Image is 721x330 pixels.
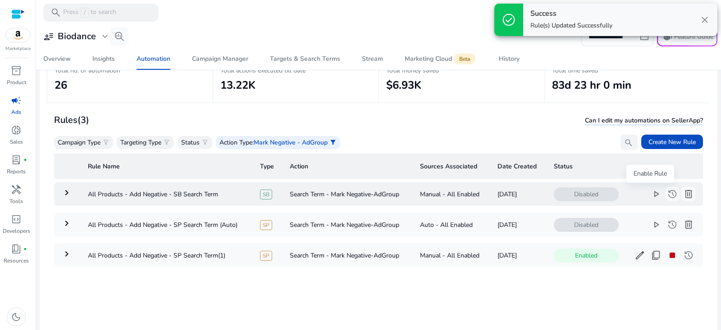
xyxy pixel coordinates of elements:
[499,56,520,62] div: History
[11,125,22,136] span: donut_small
[634,250,645,261] span: edit
[651,219,662,230] span: play_arrow
[23,158,27,162] span: fiber_manual_record
[626,165,674,183] div: Enable Rule
[100,31,110,42] span: expand_more
[490,154,547,179] th: Date Created
[81,213,253,236] td: All Products - Add Negative - SP Search Term (Auto)
[81,154,253,179] th: Rule Name
[665,187,680,201] button: history
[43,31,54,42] span: user_attributes
[92,56,115,62] div: Insights
[7,167,26,176] p: Reports
[11,154,22,165] span: lab_profile
[58,31,96,42] h3: Biodance
[11,65,22,76] span: inventory_2
[219,138,252,147] p: Action Type
[667,189,678,199] span: history
[362,56,383,62] div: Stream
[649,187,663,201] button: play_arrow
[5,45,31,52] p: Marketplace
[81,182,253,206] td: All Products - Add Negative - SB Search Term
[260,190,272,199] span: SB
[554,187,619,201] span: Disabled
[681,187,696,201] button: delete
[502,13,516,27] span: check_circle
[490,213,547,236] td: [DATE]
[554,249,619,262] span: Enabled
[665,248,680,262] button: stop
[405,55,477,63] div: Marketing Cloud
[547,154,703,179] th: Status
[283,213,413,236] td: Search Term - Mark Negative-AdGroup
[11,184,22,195] span: handyman
[667,250,678,261] span: stop
[10,138,23,146] p: Sales
[649,217,663,232] button: play_arrow
[7,78,26,86] p: Product
[662,31,672,42] span: school
[114,31,125,42] span: search_insights
[58,138,100,147] p: Campaign Type
[61,218,72,229] mat-icon: keyboard_arrow_right
[9,197,23,205] p: Tools
[11,244,22,254] span: book_4
[260,251,272,261] span: SP
[81,8,89,18] span: /
[454,54,475,64] span: Beta
[23,247,27,251] span: fiber_manual_record
[651,189,662,199] span: play_arrow
[55,79,205,92] h2: 26
[386,79,537,92] h2: $6.93K
[585,116,703,125] span: Can I edit my automations on SellerApp?
[201,139,209,146] span: filter_alt
[420,251,483,260] div: Manual - All Enabled
[63,8,116,18] p: Press to search
[681,248,696,262] button: history
[11,214,22,225] span: code_blocks
[651,250,662,261] span: content_copy
[11,95,22,106] span: campaign
[386,66,537,75] p: Total money saved
[648,137,696,147] span: Create New Rule
[254,138,328,147] span: Mark Negative - AdGroup
[530,9,612,18] h4: Success
[420,190,483,199] div: Manual - All Enabled
[667,219,678,230] span: history
[4,257,29,265] p: Resources
[120,138,161,147] p: Targeting Type
[270,56,340,62] div: Targets & Search Terms
[163,139,170,146] span: filter_alt
[110,27,128,45] button: search_insights
[260,220,272,230] span: SP
[683,250,694,261] span: history
[11,108,21,116] p: Ads
[283,154,413,179] th: Action
[181,138,200,147] p: Status
[137,56,170,62] div: Automation
[530,21,612,30] p: Rule(s) Updated Successfully
[624,138,633,147] span: search
[192,56,248,62] div: Campaign Manager
[283,182,413,206] td: Search Term - Mark Negative-AdGroup
[490,244,547,267] td: [DATE]
[220,79,371,92] h2: 13.22K
[329,139,337,146] span: filter_alt
[420,220,483,230] div: Auto - All Enabled
[102,139,110,146] span: filter_alt
[220,66,371,75] p: Total actions executed till date
[55,66,205,75] p: Total no. of automation
[649,248,663,262] button: content_copy
[699,14,710,25] span: close
[683,219,694,230] span: delete
[681,217,696,232] button: delete
[50,7,61,18] span: search
[490,182,547,206] td: [DATE]
[11,312,22,322] span: dark_mode
[6,28,30,42] img: amazon.svg
[554,218,619,232] span: Disabled
[54,115,89,126] h3: Rules (3)
[43,56,71,62] div: Overview
[283,244,413,267] td: Search Term - Mark Negative-AdGroup
[81,244,253,267] td: All Products - Add Negative - SP Search Term(1)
